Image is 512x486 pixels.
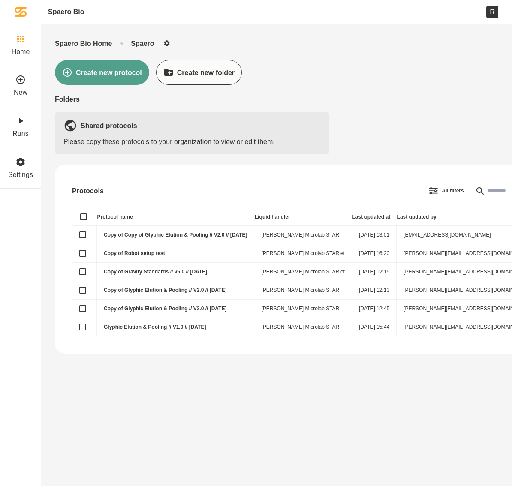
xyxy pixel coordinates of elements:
td: [PERSON_NAME] Microlab STARlet [254,263,352,281]
button: Filter protocol [421,178,471,203]
button: Copy of Gravity Standards // v6.0 // [DATE] [79,268,86,275]
label: Runs [12,129,28,138]
div: Please copy these protocols to your organization to view or edit them. [63,138,321,146]
label: New [14,88,27,96]
a: Spaero Bio [48,8,84,16]
a: Copy of Glyphic Elution & Pooling // V2.0 // [DATE] [104,306,226,312]
label: Home [12,48,30,56]
td: [PERSON_NAME] Microlab STAR [254,281,352,300]
label: Settings [8,171,33,179]
th: Last updated at [352,208,396,226]
button: Create new folder [156,60,242,85]
td: [DATE] 16:20 [352,244,396,263]
img: Spaero logomark [15,6,27,18]
a: Copy of Copy of Glyphic Elution & Pooling // V2.0 // [DATE] [104,232,247,238]
a: Glyphic Elution & Pooling // V1.0 // [DATE] [104,324,206,330]
button: Folder settings [161,38,172,49]
th: Protocol name [97,208,254,226]
a: Copy of Robot setup test [104,250,165,256]
td: [DATE] 12:13 [352,281,396,300]
td: [PERSON_NAME] Microlab STAR [254,226,352,244]
a: Spaero [131,39,154,48]
td: [PERSON_NAME] Microlab STARlet [254,244,352,263]
td: [DATE] 15:44 [352,318,396,336]
td: [DATE] 13:01 [352,226,396,244]
td: [DATE] 12:45 [352,300,396,318]
th: Liquid handler [254,208,352,226]
button: Copy of Glyphic Elution & Pooling // V2.0 // [DATE] [79,305,86,312]
td: [PERSON_NAME] Microlab STAR [254,300,352,318]
button: Copy of Glyphic Elution & Pooling // V2.0 // [DATE] [79,287,86,294]
div: Folders [55,95,498,103]
div: Shared protocols [81,122,321,130]
td: [DATE] 12:15 [352,263,396,281]
a: Copy of Glyphic Elution & Pooling // V2.0 // [DATE] [104,287,226,293]
a: Spaero Bio Home [55,39,112,48]
td: [PERSON_NAME] Microlab STAR [254,318,352,336]
button: Select all protocols [80,213,87,220]
button: Create new protocol [55,60,149,85]
div: R [486,6,498,18]
button: Copy of Robot setup test [79,250,86,257]
button: Copy of Copy of Glyphic Elution & Pooling // V2.0 // [DATE] [79,231,86,238]
a: Copy of Gravity Standards // v6.0 // [DATE] [104,269,207,275]
button: Glyphic Elution & Pooling // V1.0 // [DATE] [79,324,86,330]
div: Protocols [72,187,104,195]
